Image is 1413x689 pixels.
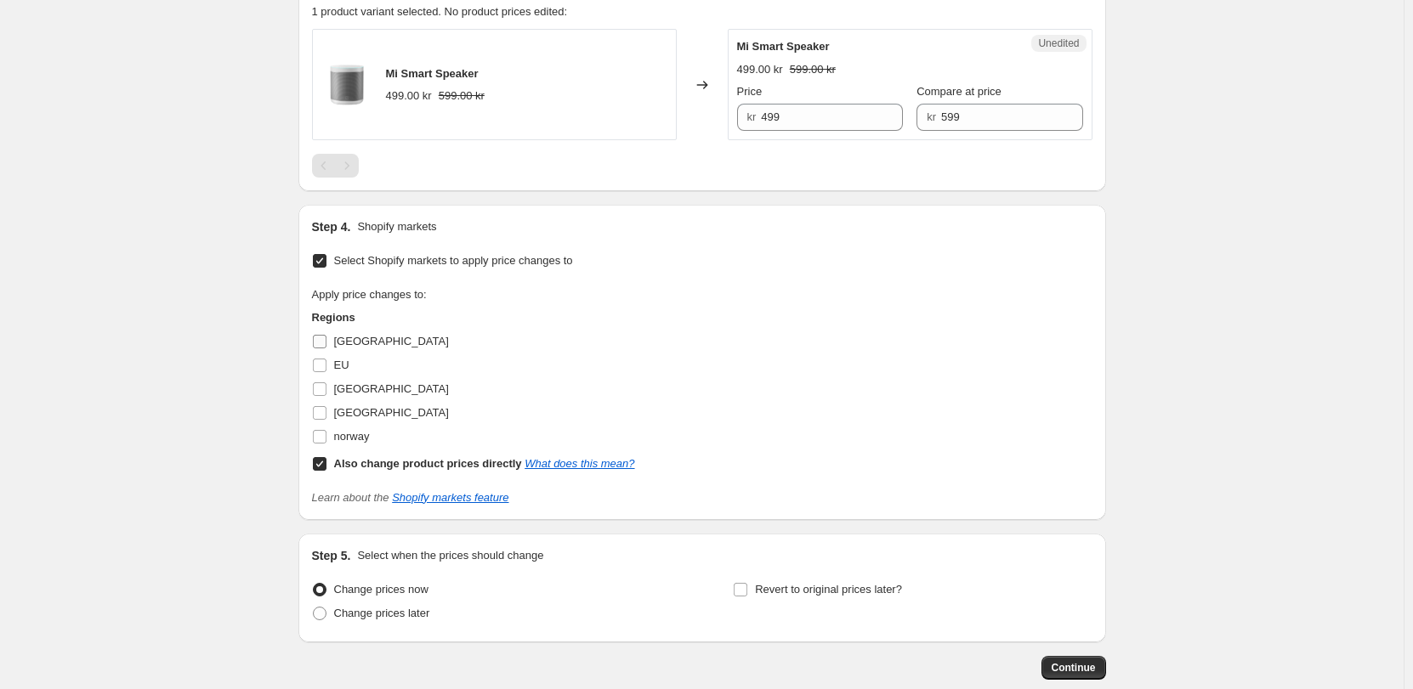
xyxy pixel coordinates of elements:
span: Mi Smart Speaker [737,40,830,53]
button: Continue [1041,656,1106,680]
div: 499.00 kr [737,61,783,78]
img: Smart_80x.png [321,59,372,110]
b: Also change product prices directly [334,457,522,470]
h2: Step 4. [312,218,351,235]
span: Change prices later [334,607,430,619]
span: Apply price changes to: [312,288,427,301]
h2: Step 5. [312,547,351,564]
span: kr [747,110,757,123]
strike: 599.00 kr [790,61,836,78]
span: Unedited [1038,37,1079,50]
span: [GEOGRAPHIC_DATA] [334,382,449,395]
p: Shopify markets [357,218,436,235]
i: Learn about the [312,491,509,504]
span: [GEOGRAPHIC_DATA] [334,406,449,419]
span: Select Shopify markets to apply price changes to [334,254,573,267]
nav: Pagination [312,154,359,178]
div: 499.00 kr [386,88,432,104]
span: norway [334,430,370,443]
span: EU [334,359,349,371]
span: Revert to original prices later? [755,583,902,596]
span: Price [737,85,763,98]
span: Compare at price [916,85,1002,98]
h3: Regions [312,309,635,326]
strike: 599.00 kr [439,88,485,104]
a: What does this mean? [525,457,634,470]
span: Mi Smart Speaker [386,67,479,80]
span: 1 product variant selected. No product prices edited: [312,5,568,18]
a: Shopify markets feature [392,491,508,504]
span: [GEOGRAPHIC_DATA] [334,335,449,347]
span: kr [927,110,936,123]
span: Continue [1052,661,1096,675]
span: Change prices now [334,583,428,596]
p: Select when the prices should change [357,547,543,564]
